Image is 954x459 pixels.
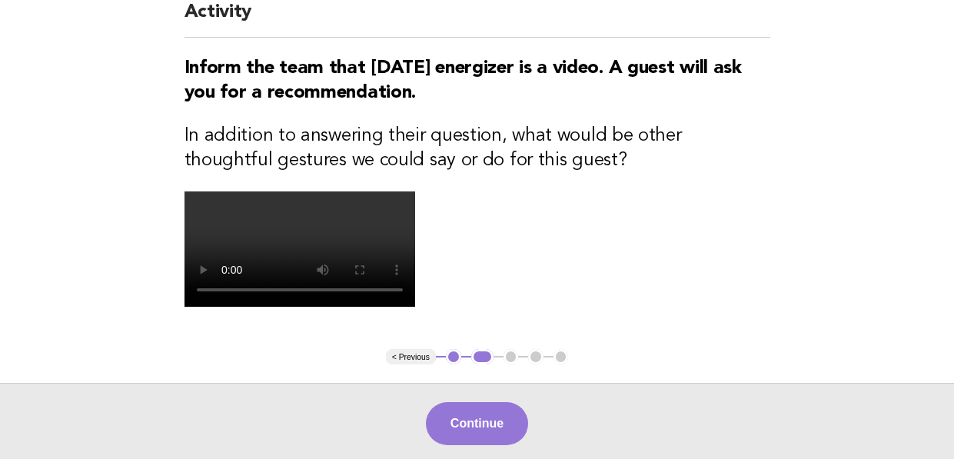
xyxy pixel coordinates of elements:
[471,349,494,364] button: 2
[426,402,528,445] button: Continue
[446,349,461,364] button: 1
[184,124,770,173] h3: In addition to answering their question, what would be other thoughtful gestures we could say or ...
[184,59,742,102] strong: Inform the team that [DATE] energizer is a video. A guest will ask you for a recommendation.
[386,349,436,364] button: < Previous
